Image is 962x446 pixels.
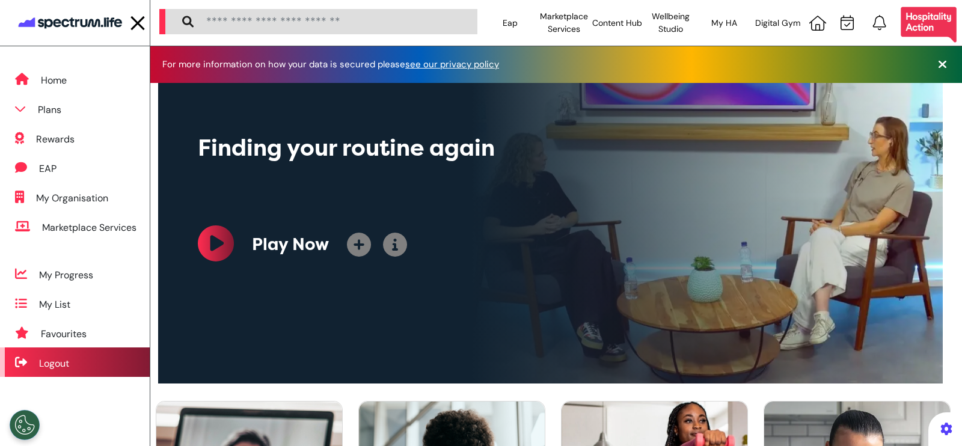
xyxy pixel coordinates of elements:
[198,131,629,165] div: Finding your routine again
[590,6,644,40] div: Content Hub
[483,6,537,40] div: Eap
[644,6,697,40] div: Wellbeing Studio
[39,298,70,312] div: My List
[38,103,61,117] div: Plans
[39,162,57,176] div: EAP
[39,356,69,371] div: Logout
[751,6,804,40] div: Digital Gym
[162,60,511,69] div: For more information on how your data is secured please
[42,221,136,235] div: Marketplace Services
[41,73,67,88] div: Home
[10,410,40,440] button: Open Preferences
[252,232,329,257] div: Play Now
[36,132,75,147] div: Rewards
[537,6,590,40] div: Marketplace Services
[16,11,124,34] img: company logo
[36,191,108,206] div: My Organisation
[697,6,751,40] div: My HA
[405,58,499,70] a: see our privacy policy
[39,268,93,283] div: My Progress
[41,327,87,341] div: Favourites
